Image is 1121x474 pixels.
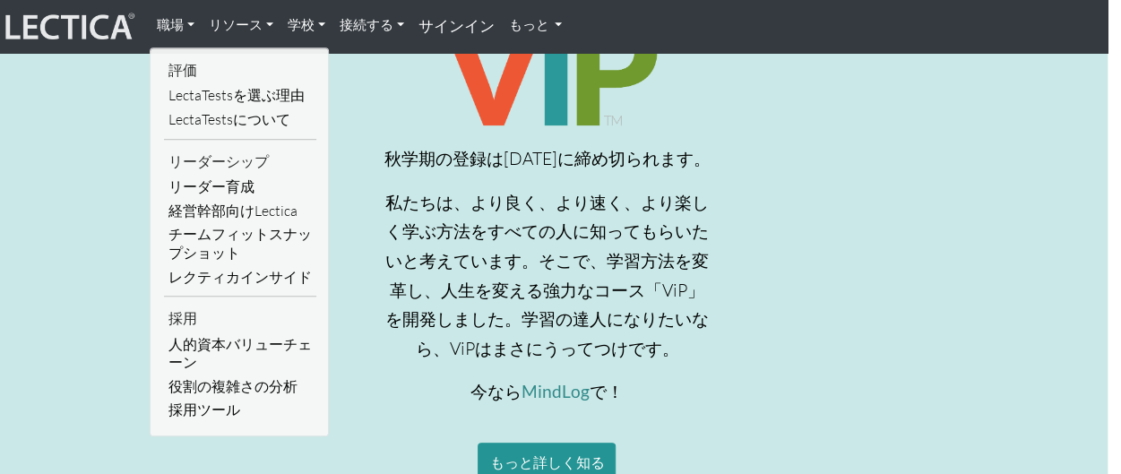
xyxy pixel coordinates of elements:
font: リーダーシップ [168,152,269,169]
a: リーダー育成 [164,175,316,199]
font: 役割の複雑さの分析 [168,377,297,395]
a: LectaTestsについて [164,108,316,132]
font: 学校 [288,16,315,33]
font: リーダー育成 [168,177,254,195]
font: で！ [590,381,624,402]
a: チームフィットスナップショット [164,222,316,264]
font: LectaTestsを選ぶ理由 [168,86,305,104]
font: 採用 [168,309,197,326]
font: 職場 [157,16,184,33]
font: 私たちは、より良く、より速く、より楽しく学ぶ方法をすべての人に知ってもらいたいと考えています。そこで、学習方法を変革し、人生を変える強力なコース「ViP」を開発しました。学習の達人になりたいなら... [385,192,709,359]
img: レクティカルライブ [1,10,135,44]
a: レクティカインサイド [164,265,316,289]
font: サインイン [418,16,495,35]
font: 採用ツール [168,401,240,418]
a: リソース [202,7,280,43]
font: レクティカインサイド [168,268,312,286]
a: LectaTestsを選ぶ理由 [164,83,316,108]
font: もっと詳しく知る [489,453,604,470]
a: 役割の複雑さの分析 [164,375,316,399]
a: 接続する [332,7,411,43]
font: LectaTestsについて [168,110,290,128]
a: 学校 [280,7,332,43]
font: 秋学期の登録は[DATE]に締め切られます。 [384,148,710,169]
font: チームフィットスナップショット [168,225,312,262]
a: 職場 [150,7,202,43]
font: 今なら [470,381,522,402]
a: 人的資本バリューチェーン [164,332,316,375]
font: 接続する [340,16,393,33]
a: もっと [502,7,570,43]
font: 評価 [168,61,197,78]
font: リソース [209,16,263,33]
font: もっと [509,16,549,33]
a: 経営幹部向けLectica [164,199,316,223]
a: 採用ツール [164,398,316,422]
a: サインイン [411,7,502,46]
font: 経営幹部向けLectica [168,202,297,220]
a: MindLog [522,381,590,401]
font: 人的資本バリューチェーン [168,335,312,372]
